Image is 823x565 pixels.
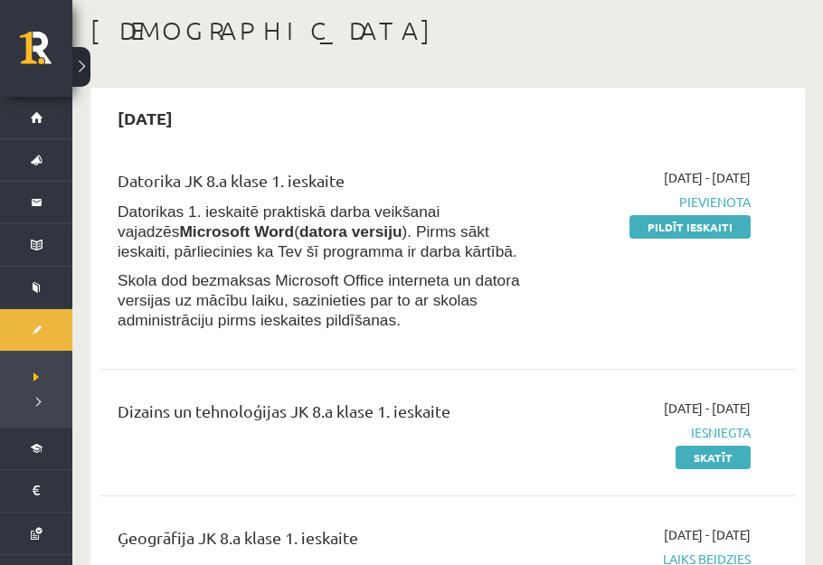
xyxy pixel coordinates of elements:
span: Iesniegta [558,423,751,442]
div: Datorika JK 8.a klase 1. ieskaite [118,168,531,202]
span: [DATE] - [DATE] [664,525,751,544]
b: datora versiju [299,222,402,240]
span: Pievienota [558,193,751,212]
span: Skola dod bezmaksas Microsoft Office interneta un datora versijas uz mācību laiku, sazinieties pa... [118,271,520,329]
a: Skatīt [676,446,751,469]
span: [DATE] - [DATE] [664,399,751,418]
h1: [DEMOGRAPHIC_DATA] [90,15,805,46]
b: Microsoft Word [179,222,294,240]
div: Dizains un tehnoloģijas JK 8.a klase 1. ieskaite [118,399,531,432]
span: Datorikas 1. ieskaitē praktiskā darba veikšanai vajadzēs ( ). Pirms sākt ieskaiti, pārliecinies k... [118,202,517,260]
a: Pildīt ieskaiti [629,215,751,239]
h2: [DATE] [99,97,191,139]
span: [DATE] - [DATE] [664,168,751,187]
a: Rīgas 1. Tālmācības vidusskola [20,32,72,77]
div: Ģeogrāfija JK 8.a klase 1. ieskaite [118,525,531,559]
